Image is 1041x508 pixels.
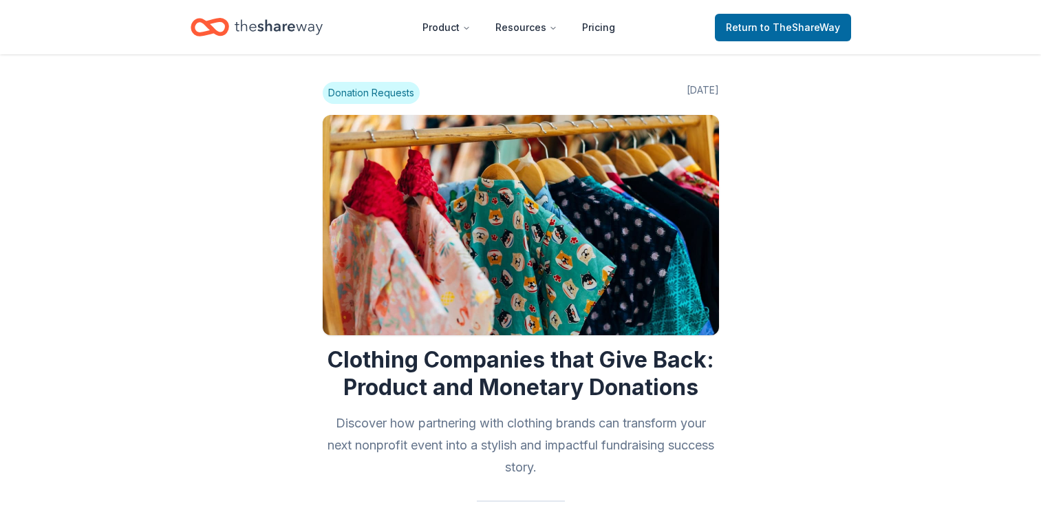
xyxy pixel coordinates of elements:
[411,14,482,41] button: Product
[715,14,851,41] a: Returnto TheShareWay
[323,115,719,335] img: Image for Clothing Companies that Give Back: Product and Monetary Donations
[484,14,568,41] button: Resources
[411,11,626,43] nav: Main
[571,14,626,41] a: Pricing
[687,82,719,104] span: [DATE]
[760,21,840,33] span: to TheShareWay
[323,412,719,478] h2: Discover how partnering with clothing brands can transform your next nonprofit event into a styli...
[323,346,719,401] h1: Clothing Companies that Give Back: Product and Monetary Donations
[726,19,840,36] span: Return
[191,11,323,43] a: Home
[323,82,420,104] span: Donation Requests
